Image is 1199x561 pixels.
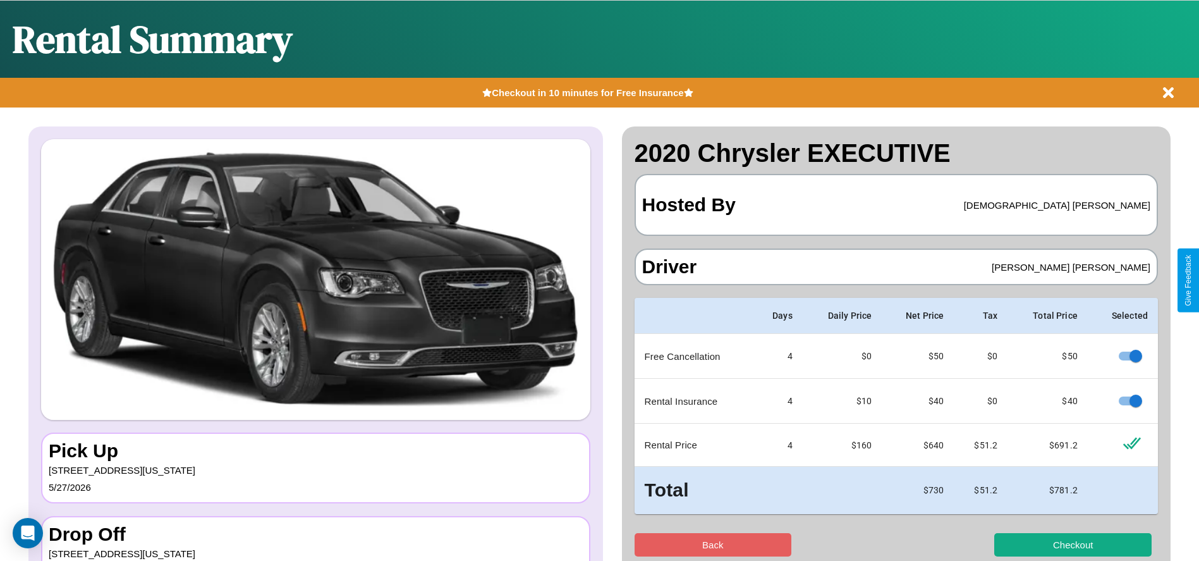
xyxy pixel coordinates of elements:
[645,348,743,365] p: Free Cancellation
[882,334,954,379] td: $ 50
[1007,298,1088,334] th: Total Price
[642,182,736,228] h3: Hosted By
[753,424,803,467] td: 4
[954,334,1007,379] td: $0
[882,298,954,334] th: Net Price
[13,518,43,548] div: Open Intercom Messenger
[753,298,803,334] th: Days
[954,379,1007,424] td: $0
[803,298,882,334] th: Daily Price
[1007,379,1088,424] td: $ 40
[882,467,954,514] td: $ 730
[1088,298,1158,334] th: Selected
[1007,334,1088,379] td: $ 50
[753,334,803,379] td: 4
[882,379,954,424] td: $ 40
[49,440,583,462] h3: Pick Up
[992,259,1150,276] p: [PERSON_NAME] [PERSON_NAME]
[645,393,743,410] p: Rental Insurance
[882,424,954,467] td: $ 640
[803,379,882,424] td: $10
[645,436,743,453] p: Rental Price
[1007,467,1088,514] td: $ 781.2
[803,424,882,467] td: $ 160
[492,87,683,98] b: Checkout in 10 minutes for Free Insurance
[642,256,697,278] h3: Driver
[954,467,1007,514] td: $ 51.2
[954,424,1007,467] td: $ 51.2
[1007,424,1088,467] td: $ 691.2
[635,533,792,557] button: Back
[13,13,293,65] h1: Rental Summary
[645,477,743,504] h3: Total
[49,462,583,479] p: [STREET_ADDRESS][US_STATE]
[1184,255,1193,306] div: Give Feedback
[635,298,1159,514] table: simple table
[49,479,583,496] p: 5 / 27 / 2026
[954,298,1007,334] th: Tax
[49,524,583,545] h3: Drop Off
[803,334,882,379] td: $0
[964,197,1150,214] p: [DEMOGRAPHIC_DATA] [PERSON_NAME]
[994,533,1152,557] button: Checkout
[635,139,1159,168] h2: 2020 Chrysler EXECUTIVE
[753,379,803,424] td: 4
